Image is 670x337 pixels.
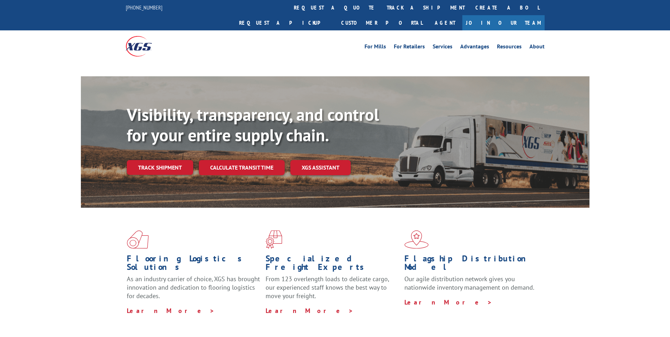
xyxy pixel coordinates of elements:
b: Visibility, transparency, and control for your entire supply chain. [127,104,379,146]
a: Customer Portal [336,15,428,30]
a: Agent [428,15,462,30]
a: Join Our Team [462,15,545,30]
h1: Flooring Logistics Solutions [127,254,260,275]
p: From 123 overlength loads to delicate cargo, our experienced staff knows the best way to move you... [266,275,399,306]
a: XGS ASSISTANT [290,160,351,175]
a: Resources [497,44,522,52]
h1: Flagship Distribution Model [404,254,538,275]
a: Services [433,44,452,52]
a: About [529,44,545,52]
a: Track shipment [127,160,193,175]
a: [PHONE_NUMBER] [126,4,162,11]
img: xgs-icon-total-supply-chain-intelligence-red [127,230,149,249]
a: Learn More > [404,298,492,306]
img: xgs-icon-flagship-distribution-model-red [404,230,429,249]
span: As an industry carrier of choice, XGS has brought innovation and dedication to flooring logistics... [127,275,260,300]
a: For Retailers [394,44,425,52]
a: Advantages [460,44,489,52]
span: Our agile distribution network gives you nationwide inventory management on demand. [404,275,534,291]
img: xgs-icon-focused-on-flooring-red [266,230,282,249]
h1: Specialized Freight Experts [266,254,399,275]
a: Request a pickup [234,15,336,30]
a: Calculate transit time [199,160,285,175]
a: For Mills [364,44,386,52]
a: Learn More > [266,307,354,315]
a: Learn More > [127,307,215,315]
